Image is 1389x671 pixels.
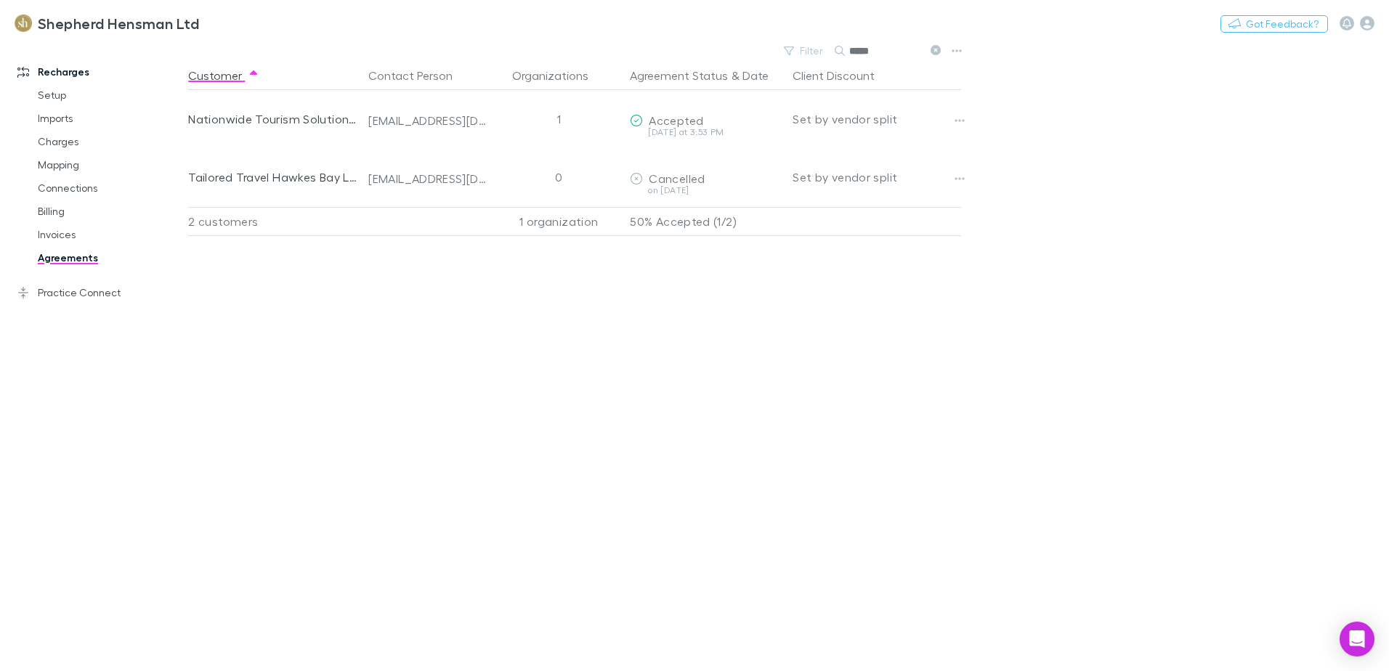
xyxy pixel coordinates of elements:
[493,148,624,206] div: 0
[6,6,208,41] a: Shepherd Hensman Ltd
[23,107,196,130] a: Imports
[23,200,196,223] a: Billing
[188,207,363,236] div: 2 customers
[630,61,728,90] button: Agreement Status
[3,60,196,84] a: Recharges
[368,113,487,128] div: [EMAIL_ADDRESS][DOMAIN_NAME]
[630,208,781,235] p: 50% Accepted (1/2)
[493,90,624,148] div: 1
[23,153,196,176] a: Mapping
[1220,15,1328,33] button: Got Feedback?
[23,223,196,246] a: Invoices
[793,90,961,148] div: Set by vendor split
[1340,622,1374,656] div: Open Intercom Messenger
[368,171,487,186] div: [EMAIL_ADDRESS][DOMAIN_NAME]
[630,186,781,195] div: on [DATE]
[188,61,259,90] button: Customer
[742,61,769,90] button: Date
[649,113,703,127] span: Accepted
[368,61,470,90] button: Contact Person
[630,128,781,137] div: [DATE] at 3:53 PM
[23,246,196,269] a: Agreements
[15,15,32,32] img: Shepherd Hensman Ltd's Logo
[793,148,961,206] div: Set by vendor split
[23,130,196,153] a: Charges
[3,281,196,304] a: Practice Connect
[38,15,199,32] h3: Shepherd Hensman Ltd
[188,148,357,206] div: Tailored Travel Hawkes Bay Limited
[188,90,357,148] div: Nationwide Tourism Solutions Limited
[493,207,624,236] div: 1 organization
[512,61,606,90] button: Organizations
[649,171,705,185] span: Cancelled
[23,84,196,107] a: Setup
[777,42,832,60] button: Filter
[793,61,892,90] button: Client Discount
[23,176,196,200] a: Connections
[630,61,781,90] div: &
